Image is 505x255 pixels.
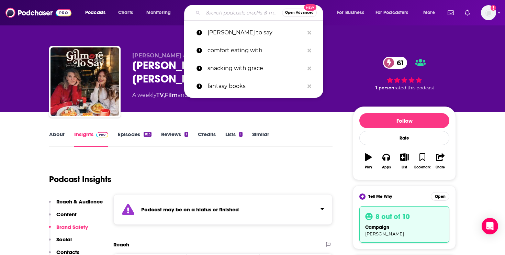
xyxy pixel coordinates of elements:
[445,7,457,19] a: Show notifications dropdown
[491,5,496,11] svg: Add a profile image
[132,91,234,99] div: A weekly podcast
[184,132,188,137] div: 1
[377,149,395,174] button: Apps
[49,131,65,147] a: About
[431,192,449,201] button: Open
[207,59,304,77] p: snacking with grace
[207,77,304,95] p: fantasy books
[481,5,496,20] img: User Profile
[482,218,498,234] div: Open Intercom Messenger
[144,132,151,137] div: 183
[161,131,188,147] a: Reviews1
[371,7,418,18] button: open menu
[375,85,394,90] span: 1 person
[383,57,407,69] a: 61
[394,85,434,90] span: rated this podcast
[56,198,103,205] p: Reach & Audience
[365,231,404,236] span: [PERSON_NAME]
[165,92,178,98] a: Film
[184,77,323,95] a: fantasy books
[85,8,105,18] span: Podcasts
[239,132,243,137] div: 1
[285,11,314,14] span: Open Advanced
[49,224,88,236] button: Brand Safety
[225,131,243,147] a: Lists1
[375,8,408,18] span: For Podcasters
[413,149,431,174] button: Bookmark
[118,131,151,147] a: Episodes183
[365,224,389,230] span: campaign
[184,24,323,42] a: [PERSON_NAME] to say
[49,236,72,249] button: Social
[365,165,372,169] div: Play
[359,149,377,174] button: Play
[5,6,71,19] img: Podchaser - Follow, Share and Rate Podcasts
[414,165,430,169] div: Bookmark
[49,211,77,224] button: Content
[462,7,473,19] a: Show notifications dropdown
[191,5,330,21] div: Search podcasts, credits, & more...
[141,206,239,213] strong: Podcast may be on a hiatus or finished
[80,7,114,18] button: open menu
[436,165,445,169] div: Share
[359,113,449,128] button: Follow
[74,131,108,147] a: InsightsPodchaser Pro
[118,8,133,18] span: Charts
[49,198,103,211] button: Reach & Audience
[203,7,282,18] input: Search podcasts, credits, & more...
[252,131,269,147] a: Similar
[207,24,304,42] p: gilmore to say
[156,92,164,98] a: TV
[402,165,407,169] div: List
[418,7,444,18] button: open menu
[382,165,391,169] div: Apps
[359,131,449,145] div: Rate
[390,57,407,69] span: 61
[142,7,180,18] button: open menu
[198,131,216,147] a: Credits
[50,47,119,116] img: Gilmore To Say: A Gilmore Girls Podcast
[146,8,171,18] span: Monitoring
[395,149,413,174] button: List
[56,236,72,243] p: Social
[337,8,364,18] span: For Business
[56,224,88,230] p: Brand Safety
[304,4,316,11] span: New
[282,9,317,17] button: Open AdvancedNew
[164,92,165,98] span: ,
[375,212,410,221] h3: 8 out of 10
[56,211,77,218] p: Content
[178,92,188,98] span: and
[96,132,108,137] img: Podchaser Pro
[360,195,364,199] img: tell me why sparkle
[423,8,435,18] span: More
[332,7,373,18] button: open menu
[114,7,137,18] a: Charts
[49,174,111,185] h1: Podcast Insights
[368,194,392,199] span: Tell Me Why
[113,194,333,225] section: Click to expand status details
[353,52,456,95] div: 61 1 personrated this podcast
[113,241,129,248] h2: Reach
[184,42,323,59] a: comfort eating with
[207,42,304,59] p: comfort eating with
[184,59,323,77] a: snacking with grace
[132,52,238,59] span: [PERSON_NAME] & [PERSON_NAME]
[431,149,449,174] button: Share
[481,5,496,20] span: Logged in as riley.davis
[481,5,496,20] button: Show profile menu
